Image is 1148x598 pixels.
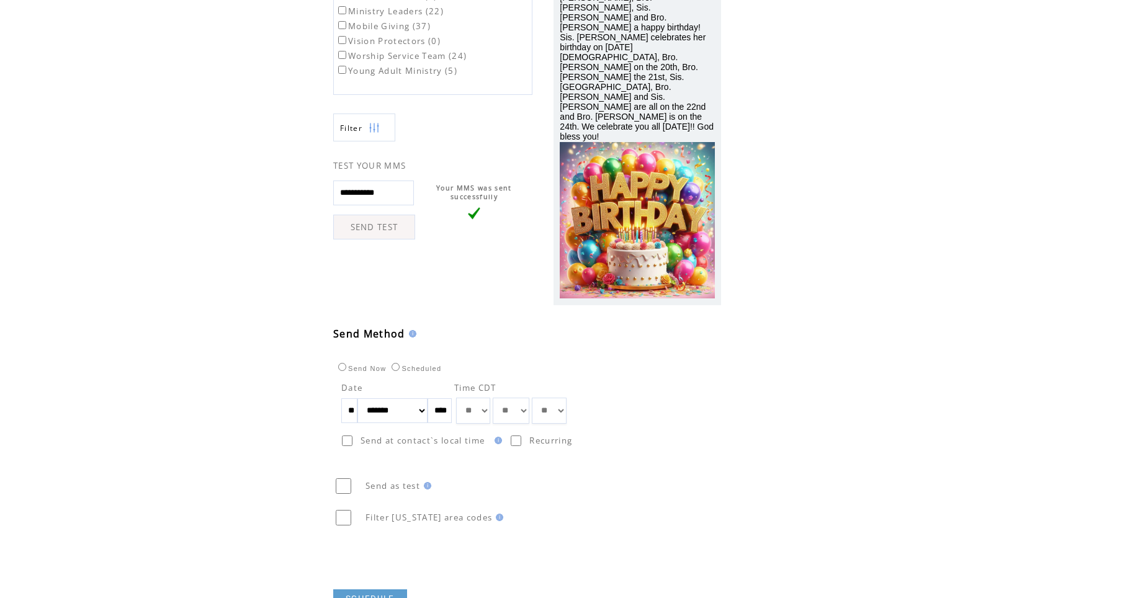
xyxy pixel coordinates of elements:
span: Recurring [529,435,572,446]
label: Young Adult Ministry (5) [336,65,457,76]
label: Ministry Leaders (22) [336,6,444,17]
span: Time CDT [454,382,496,393]
span: Send Method [333,327,405,341]
input: Scheduled [392,363,400,371]
input: Young Adult Ministry (5) [338,66,346,74]
a: SEND TEST [333,215,415,239]
label: Scheduled [388,365,441,372]
img: help.gif [492,514,503,521]
img: filters.png [369,114,380,142]
span: Send as test [365,480,420,491]
input: Worship Service Team (24) [338,51,346,59]
input: Send Now [338,363,346,371]
input: Mobile Giving (37) [338,21,346,29]
img: vLarge.png [468,207,480,220]
input: Vision Protectors (0) [338,36,346,44]
input: Ministry Leaders (22) [338,6,346,14]
img: help.gif [420,482,431,489]
label: Send Now [335,365,386,372]
a: Filter [333,114,395,141]
label: Vision Protectors (0) [336,35,441,47]
label: Worship Service Team (24) [336,50,467,61]
span: Your MMS was sent successfully [436,184,512,201]
span: Show filters [340,123,362,133]
label: Mobile Giving (37) [336,20,431,32]
span: Send at contact`s local time [361,435,485,446]
span: Filter [US_STATE] area codes [365,512,492,523]
img: help.gif [491,437,502,444]
span: TEST YOUR MMS [333,160,406,171]
span: Date [341,382,362,393]
img: help.gif [405,330,416,337]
